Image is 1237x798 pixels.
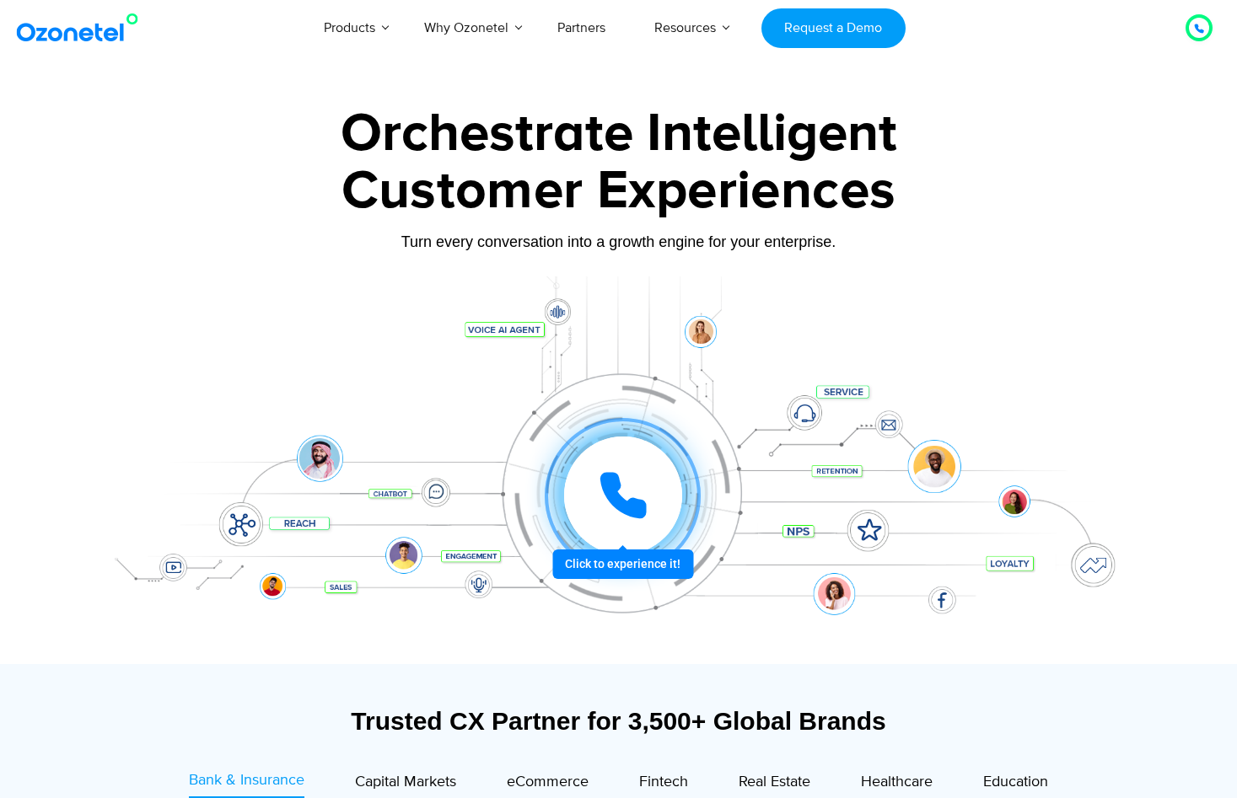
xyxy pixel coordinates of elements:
[739,773,810,791] span: Real Estate
[861,773,933,791] span: Healthcare
[92,233,1146,251] div: Turn every conversation into a growth engine for your enterprise.
[983,773,1048,791] span: Education
[639,773,688,791] span: Fintech
[92,107,1146,161] div: Orchestrate Intelligent
[507,773,589,791] span: eCommerce
[355,773,456,791] span: Capital Markets
[189,771,304,790] span: Bank & Insurance
[92,151,1146,232] div: Customer Experiences
[100,706,1138,736] div: Trusted CX Partner for 3,500+ Global Brands
[761,8,906,48] a: Request a Demo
